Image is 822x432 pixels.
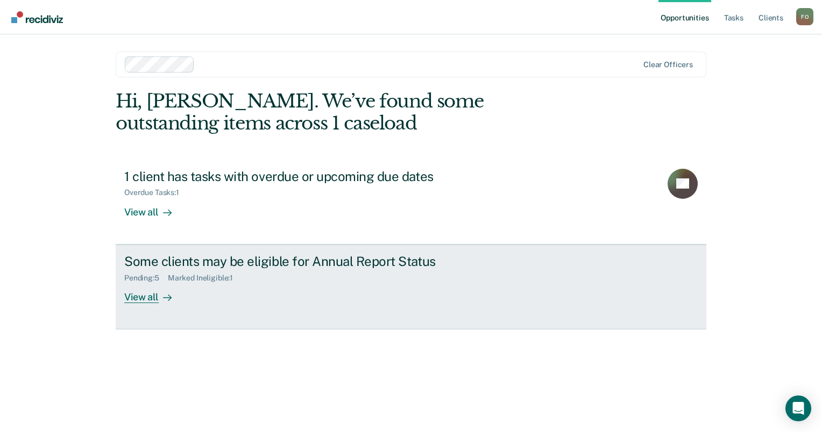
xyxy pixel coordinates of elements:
div: Hi, [PERSON_NAME]. We’ve found some outstanding items across 1 caseload [116,90,588,134]
div: Marked Ineligible : 1 [168,273,242,283]
div: Clear officers [643,60,693,69]
div: Some clients may be eligible for Annual Report Status [124,254,502,269]
img: Recidiviz [11,11,63,23]
div: F O [796,8,813,25]
div: Pending : 5 [124,273,168,283]
div: View all [124,197,185,218]
button: Profile dropdown button [796,8,813,25]
div: 1 client has tasks with overdue or upcoming due dates [124,169,502,184]
div: View all [124,282,185,303]
div: Open Intercom Messenger [785,395,811,421]
a: 1 client has tasks with overdue or upcoming due datesOverdue Tasks:1View all [116,160,706,244]
a: Some clients may be eligible for Annual Report StatusPending:5Marked Ineligible:1View all [116,244,706,329]
div: Overdue Tasks : 1 [124,188,188,197]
